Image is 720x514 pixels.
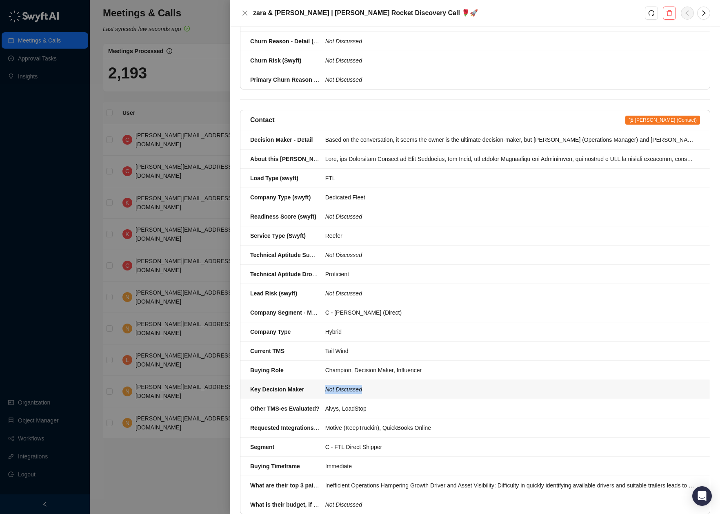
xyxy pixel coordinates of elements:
[250,136,313,143] strong: Decision Maker - Detail
[325,442,695,451] div: C - FTL Direct Shipper
[325,386,362,393] i: Not Discussed
[250,57,301,64] strong: Churn Risk (Swyft)
[250,76,333,83] strong: Primary Churn Reason (Swyft)
[700,10,707,16] span: right
[325,76,362,83] i: Not Discussed
[250,290,297,297] strong: Lead Risk (swyft)
[325,38,362,45] i: Not Discussed
[325,501,362,508] i: Not Discussed
[325,252,362,258] i: Not Discussed
[250,156,388,162] strong: About this [PERSON_NAME] (Top of Funnel Notes)
[325,404,695,413] div: Alvys, LoadStop
[250,444,274,450] strong: Segment
[325,462,695,471] div: Immediate
[325,174,695,183] div: FTL
[242,10,248,16] span: close
[325,270,695,279] div: Proficient
[325,423,695,432] div: Motive (KeepTruckin), QuickBooks Online
[250,482,367,489] strong: What are their top 3 pain points right now?
[325,213,362,220] i: Not Discussed
[648,10,655,16] span: redo
[625,116,700,125] span: [PERSON_NAME] (Contact)
[250,405,320,412] strong: Other TMS-es Evaluated?
[250,463,300,469] strong: Buying Timeframe
[240,8,250,18] button: Close
[325,346,695,355] div: Tail Wind
[325,193,695,202] div: Dedicated Fleet
[250,386,304,393] strong: Key Decision Maker
[625,115,700,125] a: [PERSON_NAME] (Contact)
[250,348,284,354] strong: Current TMS
[250,329,291,335] strong: Company Type
[666,10,673,16] span: delete
[325,366,695,375] div: Champion, Decision Maker, Influencer
[250,213,316,220] strong: Readiness Score (swyft)
[250,425,379,431] strong: Requested Integrations (Other Softwares Used)
[250,367,284,373] strong: Buying Role
[325,135,695,144] div: Based on the conversation, it seems the owner is the ultimate decision-maker, but [PERSON_NAME] (...
[325,57,362,64] i: Not Discussed
[250,501,327,508] strong: What is their budget, if any?
[253,8,645,18] h5: zara & [PERSON_NAME] | [PERSON_NAME] Rocket Discovery Call 🌹🚀
[325,290,362,297] i: Not Discussed
[250,309,338,316] strong: Company Segment - Multi-select
[325,327,695,336] div: Hybrid
[250,252,348,258] strong: Technical Aptitude Summary (swyft)
[250,175,298,181] strong: Load Type (swyft)
[692,486,712,506] div: Open Intercom Messenger
[250,38,331,45] strong: Churn Reason - Detail (Swyft)
[325,154,695,163] div: Lore, ips Dolorsitam Consect ad Elit Seddoeius, tem Incid, utl etdolor Magnaaliqu eni Adminimven,...
[250,194,311,201] strong: Company Type (swyft)
[325,231,695,240] div: Reefer
[325,481,695,490] div: Inefficient Operations Hampering Growth Driver and Asset Visibility: Difficulty in quickly identi...
[250,115,275,125] h5: Contact
[250,232,306,239] strong: Service Type (Swyft)
[250,271,351,277] strong: Technical Aptitude Dropdown (swyft)
[325,308,695,317] div: C - [PERSON_NAME] (Direct)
